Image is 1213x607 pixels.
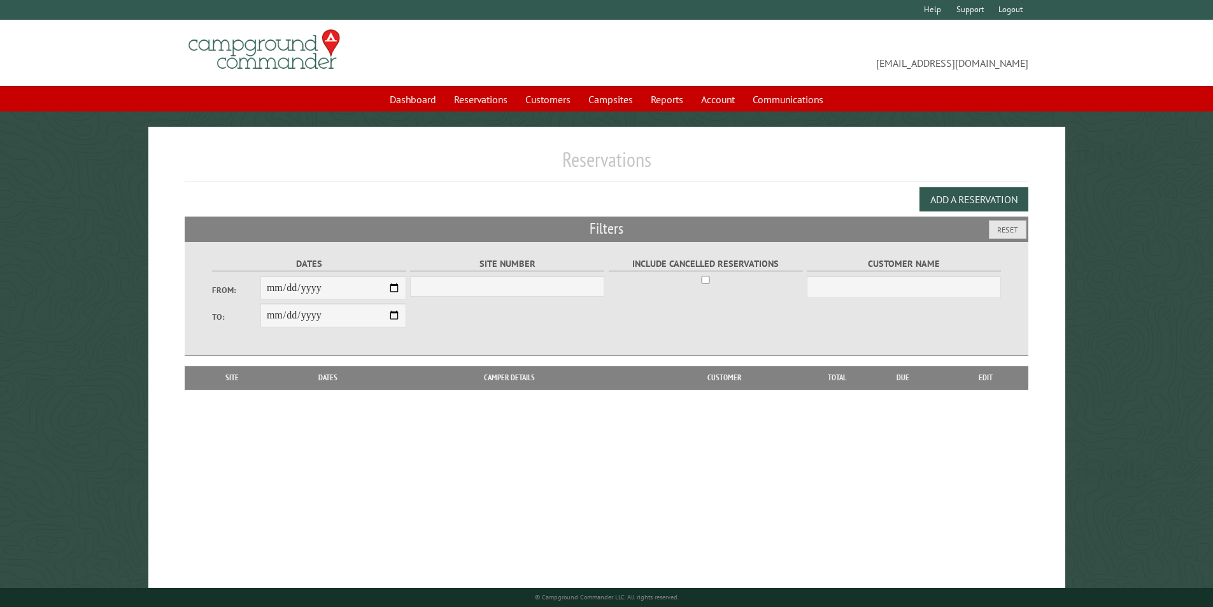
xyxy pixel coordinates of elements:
[807,257,1001,271] label: Customer Name
[185,25,344,75] img: Campground Commander
[863,366,943,389] th: Due
[185,217,1029,241] h2: Filters
[535,593,679,601] small: © Campground Commander LLC. All rights reserved.
[812,366,863,389] th: Total
[693,87,742,111] a: Account
[989,220,1026,239] button: Reset
[609,257,803,271] label: Include Cancelled Reservations
[745,87,831,111] a: Communications
[212,284,260,296] label: From:
[383,366,636,389] th: Camper Details
[607,35,1029,71] span: [EMAIL_ADDRESS][DOMAIN_NAME]
[382,87,444,111] a: Dashboard
[410,257,604,271] label: Site Number
[185,147,1029,182] h1: Reservations
[212,257,406,271] label: Dates
[446,87,515,111] a: Reservations
[212,311,260,323] label: To:
[518,87,578,111] a: Customers
[943,366,1029,389] th: Edit
[636,366,812,389] th: Customer
[274,366,383,389] th: Dates
[581,87,641,111] a: Campsites
[643,87,691,111] a: Reports
[919,187,1028,211] button: Add a Reservation
[191,366,274,389] th: Site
